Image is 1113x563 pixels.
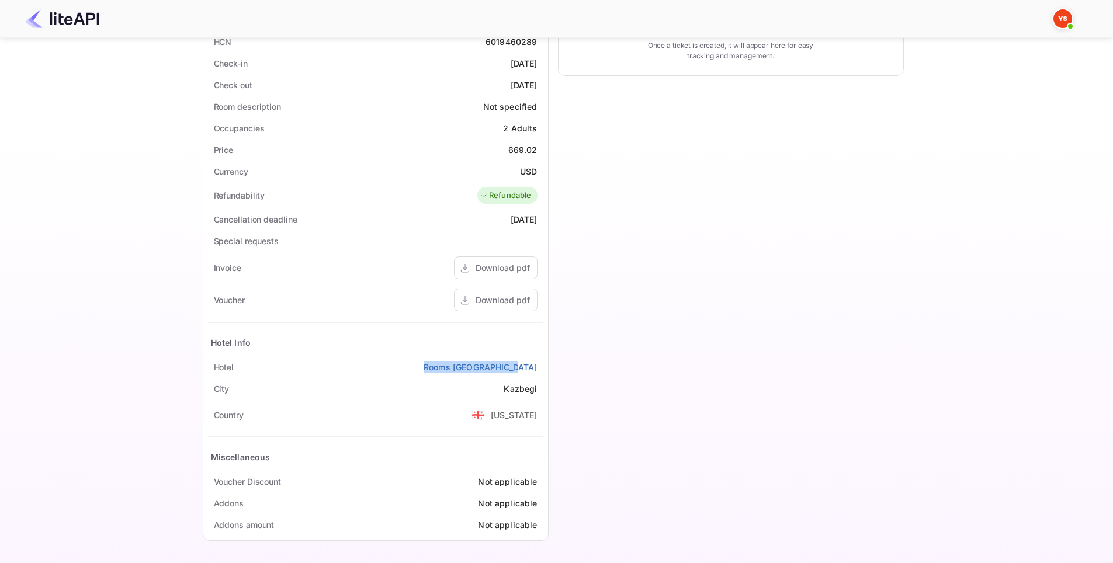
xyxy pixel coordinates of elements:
[639,40,823,61] p: Once a ticket is created, it will appear here for easy tracking and management.
[511,213,538,225] div: [DATE]
[504,383,537,395] div: Kazbegi
[476,262,530,274] div: Download pdf
[214,100,281,113] div: Room description
[480,190,532,201] div: Refundable
[214,475,281,488] div: Voucher Discount
[214,383,230,395] div: City
[1053,9,1072,28] img: Yandex Support
[214,36,232,48] div: HCN
[478,497,537,509] div: Not applicable
[214,497,244,509] div: Addons
[508,144,538,156] div: 669.02
[483,100,538,113] div: Not specified
[214,79,252,91] div: Check out
[214,409,244,421] div: Country
[478,519,537,531] div: Not applicable
[214,165,248,178] div: Currency
[214,213,297,225] div: Cancellation deadline
[26,9,99,28] img: LiteAPI Logo
[214,189,265,201] div: Refundability
[486,36,538,48] div: 6019460289
[214,519,275,531] div: Addons amount
[211,451,271,463] div: Miscellaneous
[214,122,265,134] div: Occupancies
[511,79,538,91] div: [DATE]
[520,165,537,178] div: USD
[424,361,537,373] a: Rooms [GEOGRAPHIC_DATA]
[214,144,234,156] div: Price
[214,235,279,247] div: Special requests
[214,294,245,306] div: Voucher
[503,122,537,134] div: 2 Adults
[211,336,251,349] div: Hotel Info
[478,475,537,488] div: Not applicable
[471,404,485,425] span: United States
[491,409,538,421] div: [US_STATE]
[476,294,530,306] div: Download pdf
[511,57,538,69] div: [DATE]
[214,361,234,373] div: Hotel
[214,57,248,69] div: Check-in
[214,262,241,274] div: Invoice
